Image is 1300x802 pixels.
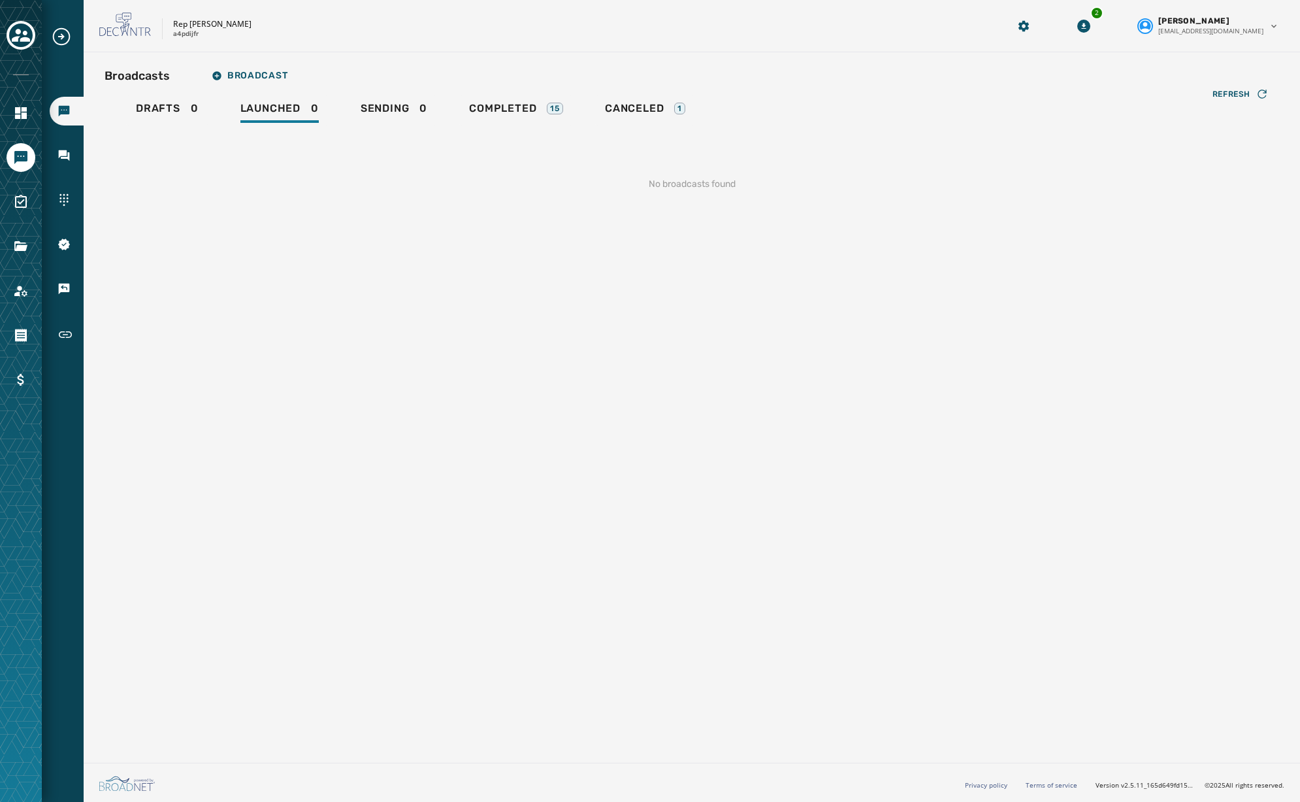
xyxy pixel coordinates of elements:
button: Download Menu [1072,14,1096,38]
a: Navigate to Inbox [50,141,84,170]
a: Completed15 [459,95,574,125]
a: Launched0 [230,95,329,125]
button: Broadcast [201,63,298,89]
button: Manage global settings [1012,14,1035,38]
div: No broadcasts found [105,157,1279,212]
a: Navigate to Short Links [50,319,84,350]
a: Navigate to Files [7,232,35,261]
p: a4pdijfr [173,29,199,39]
button: User settings [1132,10,1284,41]
a: Navigate to Sending Numbers [50,186,84,214]
a: Navigate to Orders [7,321,35,350]
div: 2 [1090,7,1103,20]
span: Broadcast [212,71,287,81]
a: Navigate to Account [7,276,35,305]
div: 0 [361,102,427,123]
span: Canceled [605,102,664,115]
div: 0 [240,102,319,123]
a: Navigate to 10DLC Registration [50,230,84,259]
button: Expand sub nav menu [51,26,82,47]
a: Navigate to Broadcasts [50,97,84,125]
a: Navigate to Messaging [7,143,35,172]
span: Completed [469,102,536,115]
a: Sending0 [350,95,438,125]
a: Navigate to Surveys [7,188,35,216]
span: v2.5.11_165d649fd1592c218755210ebffa1e5a55c3084e [1121,780,1194,790]
div: 1 [674,103,685,114]
a: Terms of service [1026,780,1077,790]
span: [EMAIL_ADDRESS][DOMAIN_NAME] [1158,26,1263,36]
span: Sending [361,102,410,115]
div: 15 [547,103,563,114]
span: Version [1096,780,1194,790]
a: Navigate to Home [7,99,35,127]
span: Refresh [1212,89,1250,99]
span: [PERSON_NAME] [1158,16,1229,26]
span: Drafts [136,102,180,115]
a: Navigate to Keywords & Responders [50,275,84,303]
a: Drafts0 [125,95,209,125]
div: 0 [136,102,199,123]
p: Rep [PERSON_NAME] [173,19,252,29]
a: Privacy policy [965,780,1007,790]
button: Refresh [1202,84,1279,105]
h2: Broadcasts [105,67,170,85]
a: Canceled1 [594,95,696,125]
span: Launched [240,102,301,115]
span: © 2025 All rights reserved. [1205,780,1284,790]
button: Toggle account select drawer [7,21,35,50]
a: Navigate to Billing [7,365,35,394]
